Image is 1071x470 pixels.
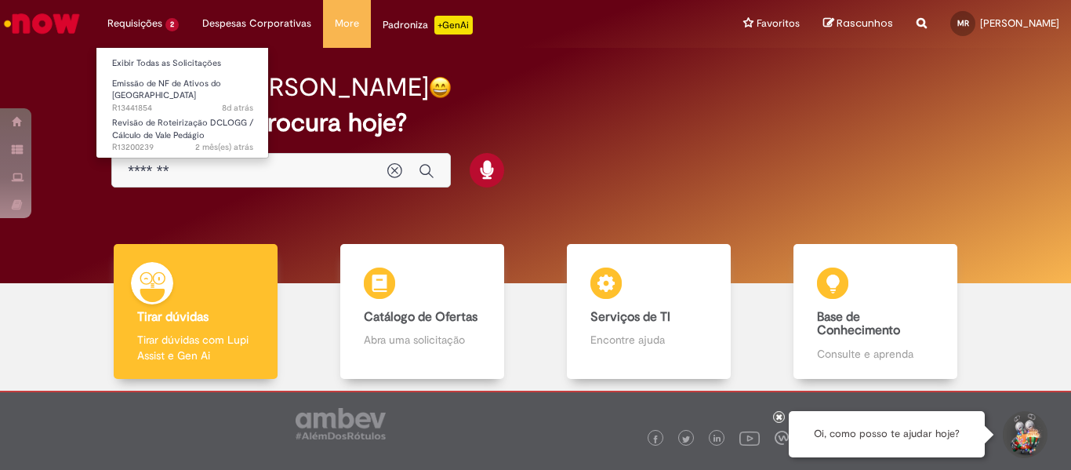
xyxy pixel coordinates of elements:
span: 8d atrás [222,102,253,114]
span: Revisão de Roteirização DCLOGG / Cálculo de Vale Pedágio [112,117,253,141]
img: logo_footer_ambev_rotulo_gray.png [296,408,386,439]
p: Consulte e aprenda [817,346,935,362]
span: 2 mês(es) atrás [195,141,253,153]
img: logo_footer_linkedin.png [713,435,721,444]
span: [PERSON_NAME] [980,16,1059,30]
a: Serviços de TI Encontre ajuda [535,244,762,380]
span: More [335,16,359,31]
time: 23/08/2025 11:26:54 [222,102,253,114]
img: logo_footer_facebook.png [652,435,659,443]
span: MR [957,18,969,28]
p: Abra uma solicitação [364,332,481,348]
p: +GenAi [434,16,473,35]
b: Catálogo de Ofertas [364,309,477,325]
div: Padroniza [383,16,473,35]
img: ServiceNow [2,8,82,39]
a: Catálogo de Ofertas Abra uma solicitação [309,244,535,380]
button: Iniciar Conversa de Suporte [1000,411,1047,458]
b: Base de Conhecimento [817,309,900,339]
p: Encontre ajuda [590,332,708,348]
div: Oi, como posso te ajudar hoje? [789,411,985,457]
span: Favoritos [757,16,800,31]
h2: O que você procura hoje? [111,109,960,137]
span: 2 [165,18,179,31]
span: R13441854 [112,102,253,115]
time: 19/06/2025 12:57:30 [195,141,253,153]
span: R13200239 [112,141,253,154]
h2: Boa tarde, [PERSON_NAME] [111,74,429,101]
span: Requisições [107,16,162,31]
a: Tirar dúvidas Tirar dúvidas com Lupi Assist e Gen Ai [82,244,309,380]
img: logo_footer_youtube.png [739,428,760,448]
a: Aberto R13441854 : Emissão de NF de Ativos do ASVD [96,75,269,109]
img: logo_footer_twitter.png [682,435,690,443]
a: Base de Conhecimento Consulte e aprenda [762,244,989,380]
img: happy-face.png [429,76,452,99]
b: Tirar dúvidas [137,309,209,325]
a: Rascunhos [823,16,893,31]
img: logo_footer_workplace.png [775,431,789,445]
a: Exibir Todas as Solicitações [96,55,269,72]
a: Aberto R13200239 : Revisão de Roteirização DCLOGG / Cálculo de Vale Pedágio [96,115,269,148]
span: Rascunhos [837,16,893,31]
b: Serviços de TI [590,309,670,325]
p: Tirar dúvidas com Lupi Assist e Gen Ai [137,332,255,363]
span: Despesas Corporativas [202,16,311,31]
ul: Requisições [96,47,269,158]
span: Emissão de NF de Ativos do [GEOGRAPHIC_DATA] [112,78,221,102]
